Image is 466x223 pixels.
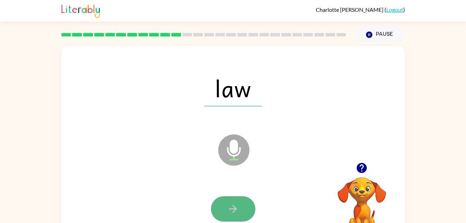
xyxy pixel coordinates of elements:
button: Pause [355,27,405,43]
a: Logout [386,6,403,13]
span: law [204,70,262,106]
img: Literably [61,3,100,18]
div: ( ) [316,6,405,13]
span: Charlotte [PERSON_NAME] [316,6,384,13]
